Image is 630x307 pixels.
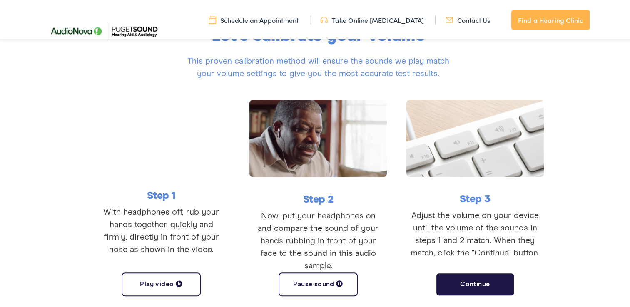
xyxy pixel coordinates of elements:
[436,271,515,295] button: Continue
[209,14,216,23] img: utility icon
[181,43,456,78] div: This proven calibration method will ensure the sounds we play match your volume settings to give ...
[406,98,544,175] img: step3.png
[209,14,299,23] a: Schedule an Appointment
[320,14,328,23] img: utility icon
[511,8,590,28] a: Find a Hearing Clinic
[406,192,544,203] h6: Step 3
[446,14,453,23] img: utility icon
[249,193,387,203] h6: Step 2
[122,271,201,295] button: Play video
[249,208,387,270] p: Now, put your headphones on and compare the sound of your hands rubbing in front of your face to ...
[249,98,387,176] img: step2.png
[446,14,490,23] a: Contact Us
[320,14,424,23] a: Take Online [MEDICAL_DATA]
[92,98,230,175] iframe: Calibrating Sound for Hearing Test
[92,204,230,254] p: With headphones off, rub your hands together, quickly and firmly, directly in front of your nose ...
[92,189,230,199] h6: Step 1
[279,271,358,295] button: Pause sound
[406,208,544,257] p: Adjust the volume on your device until the volume of the sounds in steps 1 and 2 match. When they...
